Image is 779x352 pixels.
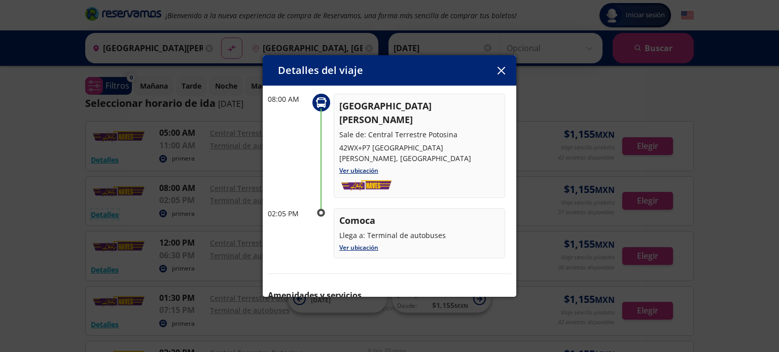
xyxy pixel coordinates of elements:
[339,214,500,227] p: Comoca
[268,289,511,301] p: Amenidades y servicios
[339,129,500,140] p: Sale de: Central Terrestre Potosina
[268,208,308,219] p: 02:05 PM
[339,142,500,164] p: 42WX+P7 [GEOGRAPHIC_DATA][PERSON_NAME], [GEOGRAPHIC_DATA]
[339,179,394,192] img: autonabes.png
[339,243,378,252] a: Ver ubicación
[278,63,363,78] p: Detalles del viaje
[268,94,308,104] p: 08:00 AM
[339,166,378,175] a: Ver ubicación
[339,99,500,127] p: [GEOGRAPHIC_DATA][PERSON_NAME]
[339,230,500,241] p: Llega a: Terminal de autobuses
